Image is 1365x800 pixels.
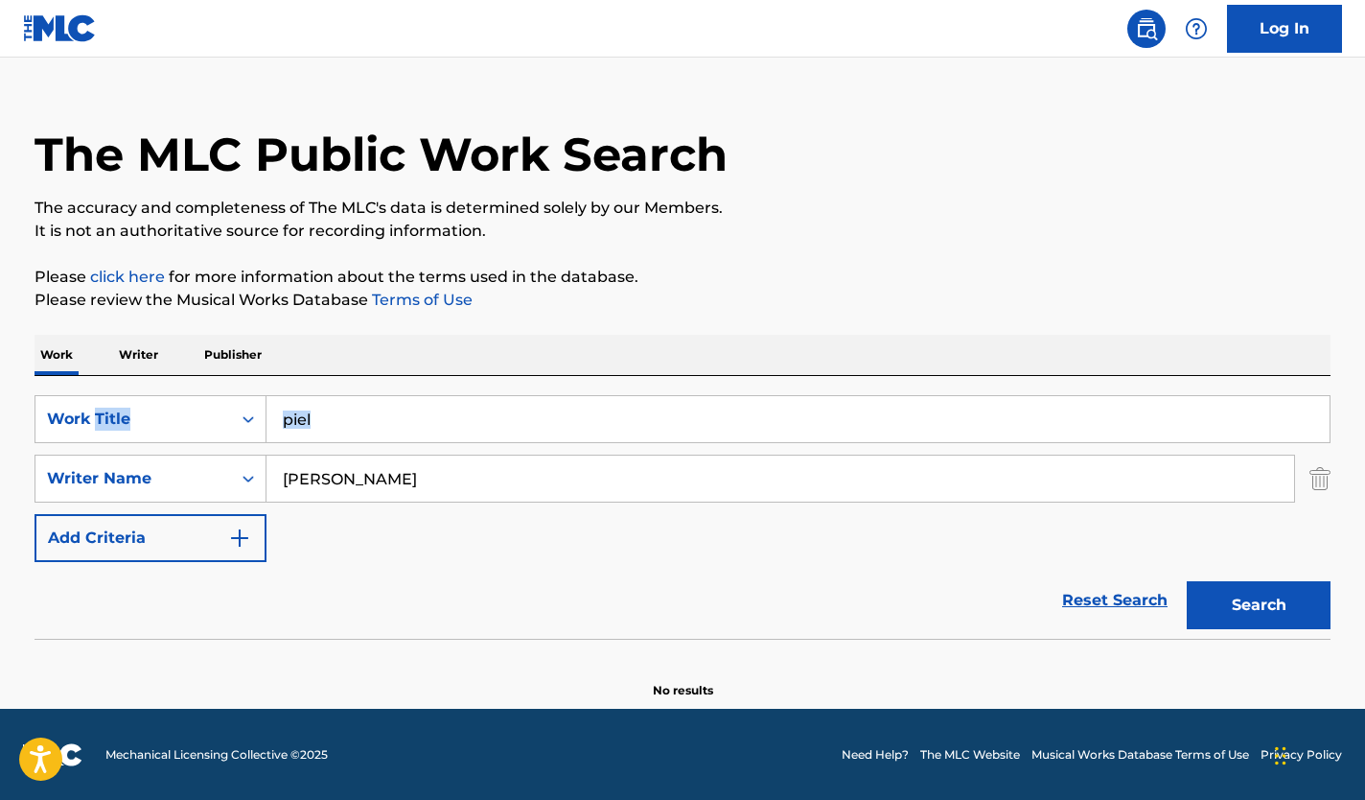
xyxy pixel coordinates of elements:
div: Help [1177,10,1215,48]
img: MLC Logo [23,14,97,42]
h1: The MLC Public Work Search [35,126,728,183]
a: Terms of Use [368,291,473,309]
button: Add Criteria [35,514,266,562]
a: click here [90,268,165,286]
p: The accuracy and completeness of The MLC's data is determined solely by our Members. [35,197,1330,220]
img: search [1135,17,1158,40]
p: Work [35,335,79,375]
div: Drag [1275,727,1286,785]
p: No results [653,659,713,699]
p: It is not an authoritative source for recording information. [35,220,1330,243]
img: 9d2ae6d4665cec9f34b9.svg [228,527,251,550]
a: Need Help? [842,746,909,764]
img: help [1185,17,1208,40]
span: Mechanical Licensing Collective © 2025 [105,746,328,764]
a: Log In [1227,5,1342,53]
div: Writer Name [47,467,220,490]
a: Public Search [1127,10,1166,48]
iframe: Chat Widget [1269,708,1365,800]
p: Please review the Musical Works Database [35,289,1330,312]
a: Musical Works Database Terms of Use [1031,746,1249,764]
img: Delete Criterion [1309,455,1330,503]
form: Search Form [35,395,1330,639]
button: Search [1187,581,1330,629]
a: The MLC Website [920,746,1020,764]
a: Privacy Policy [1261,746,1342,764]
a: Reset Search [1053,579,1177,622]
p: Please for more information about the terms used in the database. [35,266,1330,289]
p: Writer [113,335,164,375]
p: Publisher [198,335,267,375]
div: Work Title [47,408,220,431]
img: logo [23,743,82,766]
